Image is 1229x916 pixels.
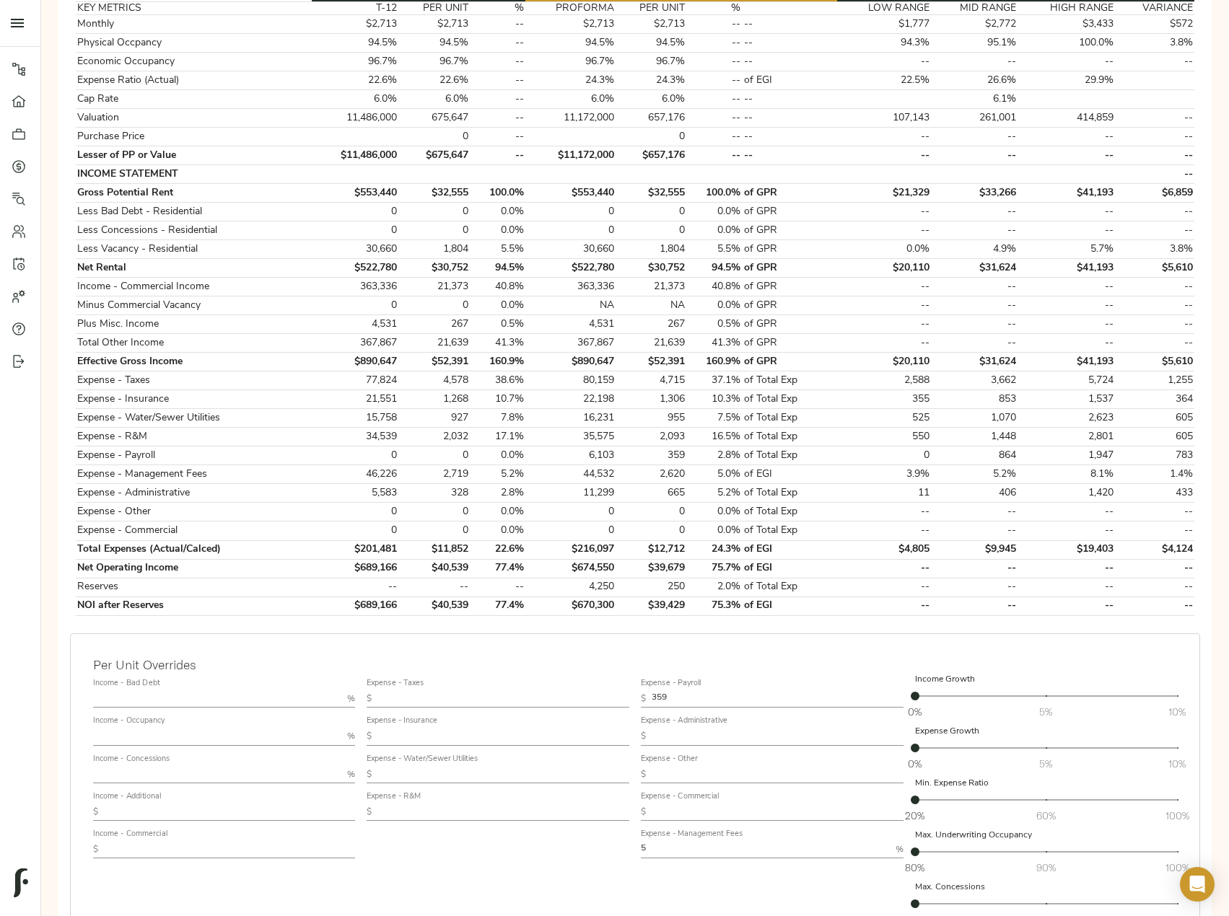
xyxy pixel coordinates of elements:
[687,2,743,15] th: %
[470,128,525,146] td: --
[908,757,922,771] span: 0%
[687,221,743,240] td: 0.0%
[931,128,1018,146] td: --
[470,334,525,353] td: 41.3%
[470,34,525,53] td: --
[525,2,616,15] th: PROFORMA
[1116,109,1194,128] td: --
[687,15,743,34] td: --
[743,315,837,334] td: of GPR
[312,90,399,109] td: 6.0%
[525,146,616,165] td: $11,172,000
[743,428,837,446] td: of Total Exp
[367,755,478,763] label: Expense - Water/Sewer Utilities
[76,128,312,146] td: Purchase Price
[470,278,525,296] td: 40.8%
[931,259,1018,278] td: $31,624
[93,718,165,726] label: Income - Occupancy
[312,334,399,353] td: 367,867
[687,109,743,128] td: --
[470,409,525,428] td: 7.8%
[76,371,312,390] td: Expense - Taxes
[398,90,470,109] td: 6.0%
[743,278,837,296] td: of GPR
[312,278,399,296] td: 363,336
[1116,259,1194,278] td: $5,610
[616,221,687,240] td: 0
[525,203,616,221] td: 0
[931,53,1018,71] td: --
[931,90,1018,109] td: 6.1%
[837,184,932,203] td: $21,329
[616,109,687,128] td: 657,176
[1018,371,1116,390] td: 5,724
[743,71,837,90] td: of EGI
[525,259,616,278] td: $522,780
[470,71,525,90] td: --
[931,2,1018,15] th: MID RANGE
[687,428,743,446] td: 16.5%
[743,240,837,259] td: of GPR
[687,278,743,296] td: 40.8%
[743,259,837,278] td: of GPR
[931,334,1018,353] td: --
[837,259,932,278] td: $20,110
[398,353,470,371] td: $52,391
[470,90,525,109] td: --
[398,371,470,390] td: 4,578
[525,15,616,34] td: $2,713
[93,755,170,763] label: Income - Concessions
[1116,221,1194,240] td: --
[616,34,687,53] td: 94.5%
[470,315,525,334] td: 0.5%
[1116,203,1194,221] td: --
[743,409,837,428] td: of Total Exp
[525,240,616,259] td: 30,660
[641,680,701,688] label: Expense - Payroll
[743,296,837,315] td: of GPR
[1116,371,1194,390] td: 1,255
[1018,334,1116,353] td: --
[641,793,719,801] label: Expense - Commercial
[398,34,470,53] td: 94.5%
[1018,221,1116,240] td: --
[743,203,837,221] td: of GPR
[616,90,687,109] td: 6.0%
[743,15,837,34] td: --
[1018,146,1116,165] td: --
[931,296,1018,315] td: --
[93,680,159,688] label: Income - Bad Debt
[312,240,399,259] td: 30,660
[1116,296,1194,315] td: --
[76,240,312,259] td: Less Vacancy - Residential
[470,390,525,409] td: 10.7%
[687,315,743,334] td: 0.5%
[687,409,743,428] td: 7.5%
[1039,705,1052,719] span: 5%
[616,353,687,371] td: $52,391
[1036,860,1056,875] span: 90%
[931,371,1018,390] td: 3,662
[525,315,616,334] td: 4,531
[1018,15,1116,34] td: $3,433
[76,428,312,446] td: Expense - R&M
[312,71,399,90] td: 22.6%
[76,259,312,278] td: Net Rental
[312,184,399,203] td: $553,440
[525,34,616,53] td: 94.5%
[312,390,399,409] td: 21,551
[398,334,470,353] td: 21,639
[905,809,924,823] span: 20%
[687,34,743,53] td: --
[525,221,616,240] td: 0
[743,109,837,128] td: --
[470,203,525,221] td: 0.0%
[616,53,687,71] td: 96.7%
[687,128,743,146] td: --
[76,15,312,34] td: Monthly
[743,34,837,53] td: --
[470,146,525,165] td: --
[1116,15,1194,34] td: $572
[367,793,421,801] label: Expense - R&M
[398,390,470,409] td: 1,268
